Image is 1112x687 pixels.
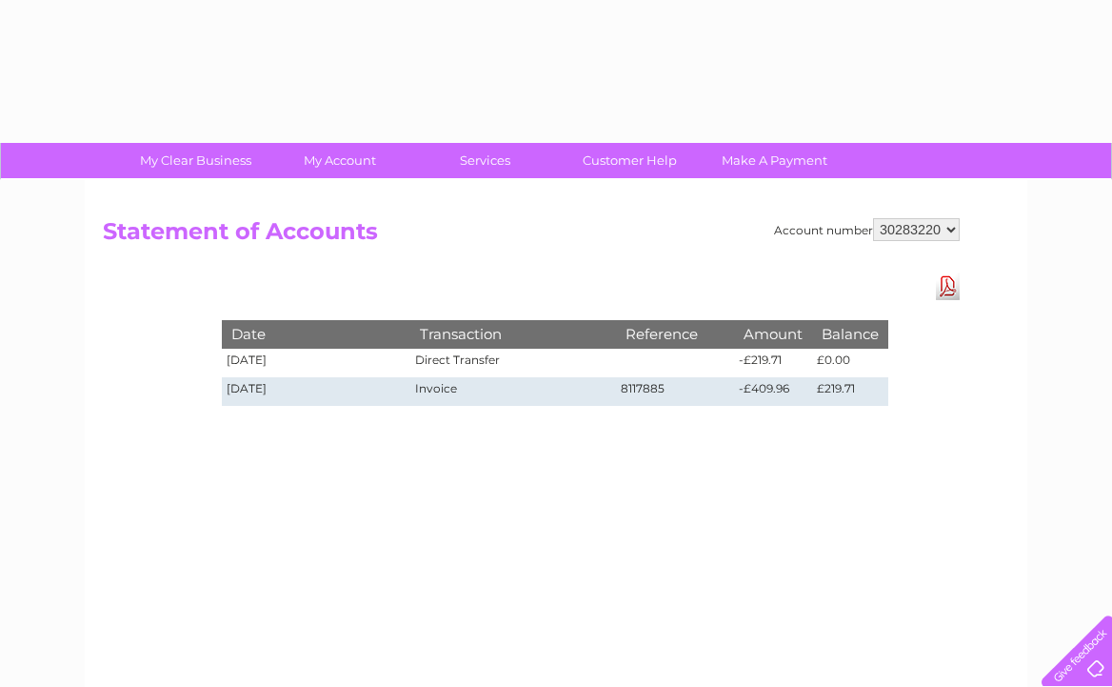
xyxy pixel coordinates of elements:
td: [DATE] [222,349,410,377]
a: My Clear Business [117,143,274,178]
th: Amount [734,320,812,348]
a: Download Pdf [936,273,960,300]
th: Transaction [410,320,616,348]
a: My Account [262,143,419,178]
a: Customer Help [551,143,708,178]
th: Date [222,320,410,348]
th: Reference [616,320,734,348]
a: Services [407,143,564,178]
a: Make A Payment [696,143,853,178]
div: Account number [774,218,960,241]
td: [DATE] [222,377,410,406]
th: Balance [812,320,888,348]
td: Direct Transfer [410,349,616,377]
td: Invoice [410,377,616,406]
td: -£409.96 [734,377,812,406]
td: £0.00 [812,349,888,377]
td: 8117885 [616,377,734,406]
h2: Statement of Accounts [103,218,960,254]
td: -£219.71 [734,349,812,377]
td: £219.71 [812,377,888,406]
